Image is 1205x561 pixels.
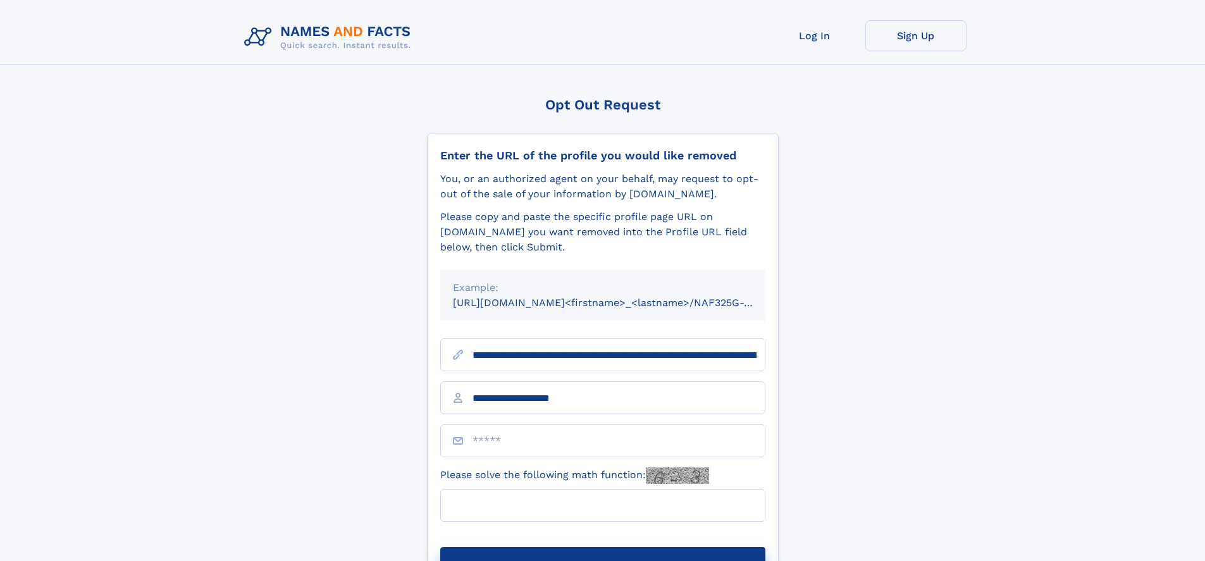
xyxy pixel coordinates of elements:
[453,297,789,309] small: [URL][DOMAIN_NAME]<firstname>_<lastname>/NAF325G-xxxxxxxx
[865,20,967,51] a: Sign Up
[440,171,765,202] div: You, or an authorized agent on your behalf, may request to opt-out of the sale of your informatio...
[764,20,865,51] a: Log In
[440,467,709,484] label: Please solve the following math function:
[427,97,779,113] div: Opt Out Request
[440,209,765,255] div: Please copy and paste the specific profile page URL on [DOMAIN_NAME] you want removed into the Pr...
[453,280,753,295] div: Example:
[239,20,421,54] img: Logo Names and Facts
[440,149,765,163] div: Enter the URL of the profile you would like removed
